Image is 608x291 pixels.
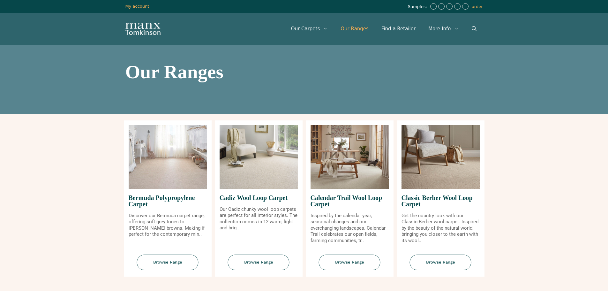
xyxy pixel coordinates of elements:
span: Browse Range [137,255,199,270]
a: Browse Range [397,255,484,277]
a: Find a Retailer [375,19,422,38]
span: Bermuda Polypropylene Carpet [129,189,207,213]
nav: Primary [285,19,483,38]
span: Calendar Trail Wool Loop Carpet [311,189,389,213]
h1: Our Ranges [125,62,483,81]
img: Classic Berber Wool Loop Carpet [402,125,480,189]
span: Classic Berber Wool Loop Carpet [402,189,480,213]
img: Bermuda Polypropylene Carpet [129,125,207,189]
a: Browse Range [215,255,303,277]
a: My account [125,4,149,9]
a: Browse Range [124,255,212,277]
span: Samples: [408,4,429,10]
img: Cadiz Wool Loop Carpet [220,125,298,189]
a: Open Search Bar [465,19,483,38]
a: Our Carpets [285,19,334,38]
p: Discover our Bermuda carpet range, offering soft grey tones to [PERSON_NAME] browns. Making if pe... [129,213,207,238]
img: Manx Tomkinson [125,23,161,35]
a: order [472,4,483,9]
span: Cadiz Wool Loop Carpet [220,189,298,206]
p: Inspired by the calendar year, seasonal changes and our everchanging landscapes. Calendar Trail c... [311,213,389,244]
a: More Info [422,19,465,38]
a: Browse Range [306,255,394,277]
span: Browse Range [319,255,380,270]
p: Get the country look with our Classic Berber wool carpet. Inspired by the beauty of the natural w... [402,213,480,244]
img: Calendar Trail Wool Loop Carpet [311,125,389,189]
p: Our Cadiz chunky wool loop carpets are perfect for all interior styles. The collection comes in 1... [220,206,298,231]
a: Our Ranges [334,19,375,38]
span: Browse Range [228,255,289,270]
span: Browse Range [410,255,471,270]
